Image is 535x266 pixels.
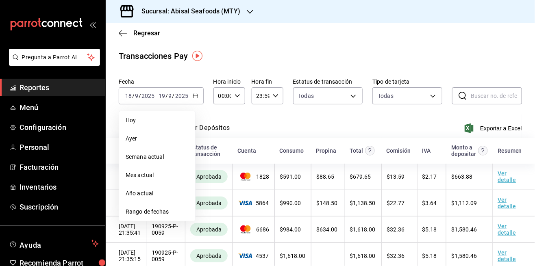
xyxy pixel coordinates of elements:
[498,197,516,210] a: Ver detalle
[238,173,270,181] span: 1828
[126,116,189,125] span: Hoy
[106,190,147,216] td: [DATE] 21:37:51
[422,253,437,259] span: $ 5.18
[238,253,270,259] span: 4537
[165,93,168,99] span: /
[20,201,99,212] span: Suscripción
[478,146,488,156] svg: Este es el monto resultante del total pagado menos comisión e IVA. Esta será la parte que se depo...
[106,216,147,243] td: [DATE] 21:35:41
[193,253,225,259] span: Aprobada
[293,79,363,85] label: Estatus de transacción
[139,93,141,99] span: /
[498,170,516,183] a: Ver detalle
[387,253,405,259] span: $ 32.36
[126,208,189,216] span: Rango de fechas
[387,226,405,233] span: $ 32.36
[238,225,270,234] span: 6686
[193,173,225,180] span: Aprobada
[365,146,375,156] svg: Este monto equivale al total pagado por el comensal antes de aplicar Comisión e IVA.
[451,200,477,206] span: $ 1,112.09
[280,173,301,180] span: $ 591.00
[252,79,283,85] label: Hora fin
[213,79,245,85] label: Hora inicio
[106,164,147,190] td: [DATE] 21:41:55
[190,249,228,262] div: Transacciones cobradas de manera exitosa.
[141,93,155,99] input: ----
[135,93,139,99] input: --
[20,102,99,113] span: Menú
[133,29,160,37] span: Regresar
[20,239,88,249] span: Ayuda
[193,226,225,233] span: Aprobada
[387,173,405,180] span: $ 13.59
[126,189,189,198] span: Año actual
[125,93,132,99] input: --
[422,173,437,180] span: $ 2.17
[193,200,225,206] span: Aprobada
[237,147,256,154] div: Cuenta
[316,200,337,206] span: $ 148.50
[168,93,172,99] input: --
[316,147,337,154] div: Propina
[451,226,477,233] span: $ 1,580.46
[119,29,160,37] button: Regresar
[119,79,204,85] label: Fecha
[20,182,99,192] span: Inventarios
[378,92,394,100] div: Todas
[20,82,99,93] span: Reportes
[190,144,228,157] div: Estatus de transacción
[156,93,157,99] span: -
[190,197,228,210] div: Transacciones cobradas de manera exitosa.
[147,216,185,243] td: 190925-P-0059
[422,147,431,154] div: IVA
[350,226,376,233] span: $ 1,618.00
[238,200,270,206] span: 5864
[471,88,522,104] input: Buscar no. de referencia
[192,51,202,61] img: Tooltip marker
[20,122,99,133] span: Configuración
[498,249,516,262] a: Ver detalle
[451,144,476,157] div: Monto a depositar
[135,6,240,16] h3: Sucursal: Abisal Seafoods (MTY)
[298,92,314,100] span: Todas
[350,200,376,206] span: $ 1,138.50
[126,153,189,161] span: Semana actual
[20,162,99,173] span: Facturación
[132,93,135,99] span: /
[6,59,100,67] a: Pregunta a Parrot AI
[175,93,189,99] input: ----
[280,253,305,259] span: $ 1,618.00
[498,223,516,236] a: Ver detalle
[279,147,304,154] div: Consumo
[119,50,188,62] div: Transacciones Pay
[126,171,189,179] span: Mes actual
[316,173,334,180] span: $ 88.65
[280,200,301,206] span: $ 990.00
[372,79,442,85] label: Tipo de tarjeta
[280,226,301,233] span: $ 984.00
[466,123,522,133] button: Exportar a Excel
[350,173,371,180] span: $ 679.65
[451,253,477,259] span: $ 1,580.46
[316,226,337,233] span: $ 634.00
[190,170,228,183] div: Transacciones cobradas de manera exitosa.
[190,223,228,236] div: Transacciones cobradas de manera exitosa.
[350,253,376,259] span: $ 1,618.00
[387,200,405,206] span: $ 22.77
[172,93,175,99] span: /
[126,134,189,143] span: Ayer
[188,124,230,138] button: Ver Depósitos
[89,21,96,28] button: open_drawer_menu
[498,147,522,154] div: Resumen
[158,93,165,99] input: --
[22,53,87,62] span: Pregunta a Parrot AI
[350,147,363,154] div: Total
[387,147,411,154] div: Comisión
[422,226,437,233] span: $ 5.18
[9,49,100,66] button: Pregunta a Parrot AI
[422,200,437,206] span: $ 3.64
[451,173,472,180] span: $ 663.88
[20,142,99,153] span: Personal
